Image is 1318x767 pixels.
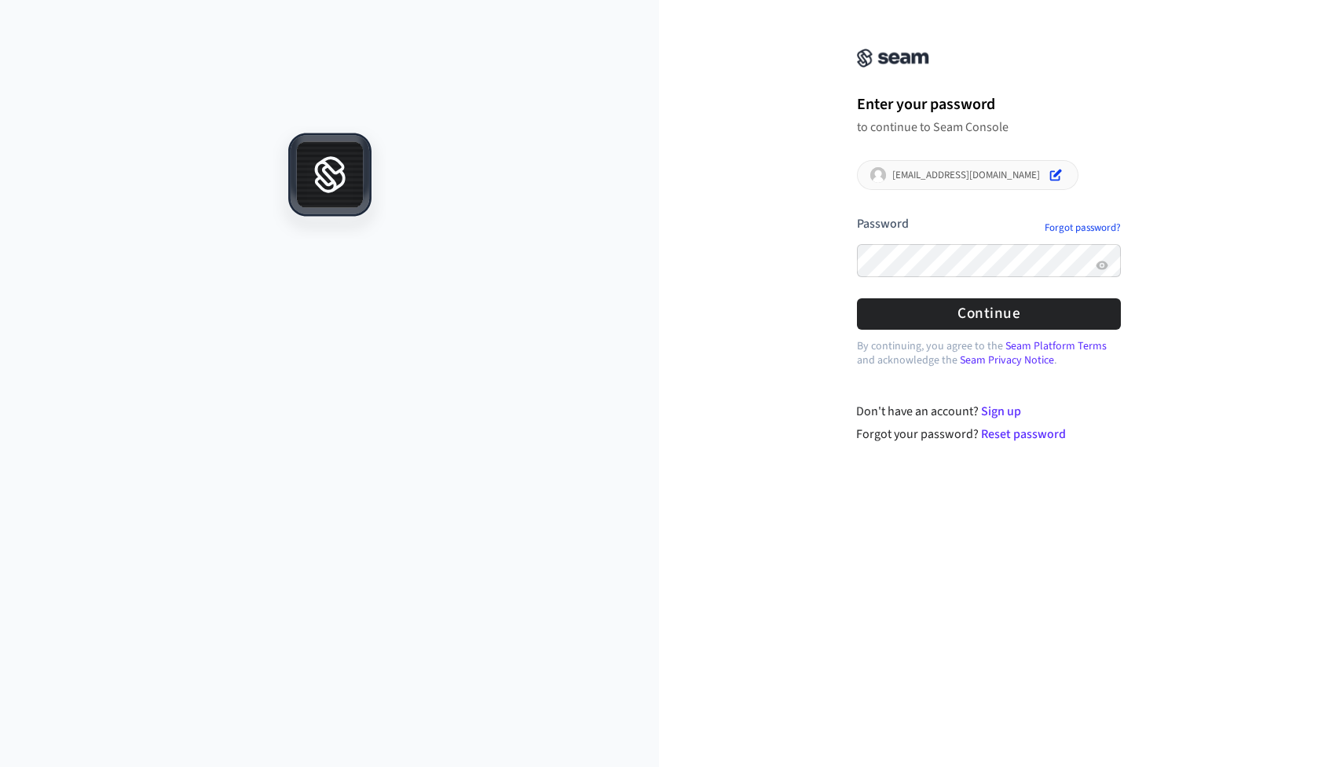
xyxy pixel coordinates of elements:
[1046,166,1065,184] button: Edit
[857,49,929,68] img: Seam Console
[857,119,1121,135] p: to continue to Seam Console
[1093,256,1111,275] button: Show password
[856,425,1121,444] div: Forgot your password?
[857,339,1121,367] p: By continuing, you agree to the and acknowledge the .
[857,215,909,232] label: Password
[960,352,1054,368] a: Seam Privacy Notice
[856,402,1121,421] div: Don't have an account?
[1005,338,1107,354] a: Seam Platform Terms
[981,426,1066,443] a: Reset password
[892,169,1040,181] p: [EMAIL_ADDRESS][DOMAIN_NAME]
[1045,221,1121,234] a: Forgot password?
[981,403,1021,420] a: Sign up
[857,93,1121,116] h1: Enter your password
[857,298,1121,329] button: Continue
